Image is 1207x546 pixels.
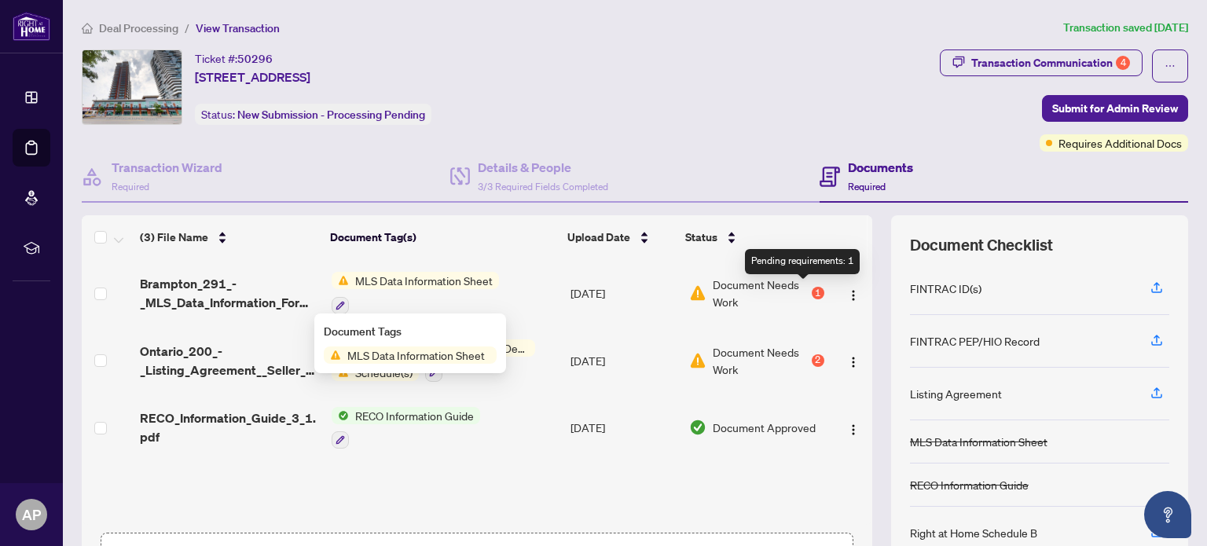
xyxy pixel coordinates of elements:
span: Document Needs Work [713,276,809,310]
img: Logo [847,356,860,368]
td: [DATE] [564,259,683,327]
span: Requires Additional Docs [1058,134,1182,152]
button: Status IconRECO Information Guide [332,407,480,449]
span: 50296 [237,52,273,66]
div: Listing Agreement [910,385,1002,402]
td: [DATE] [564,394,683,462]
div: 1 [812,287,824,299]
div: Pending requirements: 1 [745,249,860,274]
span: New Submission - Processing Pending [237,108,425,122]
span: MLS Data Information Sheet [349,272,499,289]
span: Deal Processing [99,21,178,35]
span: Document Needs Work [713,343,809,378]
th: Status [679,215,826,259]
img: Status Icon [324,346,341,364]
button: Logo [841,348,866,373]
th: Document Tag(s) [324,215,562,259]
button: Status IconMLS Data Information Sheet [332,272,499,314]
h4: Documents [848,158,913,177]
div: Status: [195,104,431,125]
img: IMG-W12350612_1.jpg [83,50,182,124]
img: logo [13,12,50,41]
div: Ticket #: [195,49,273,68]
span: Document Checklist [910,234,1053,256]
span: home [82,23,93,34]
div: 2 [812,354,824,367]
div: MLS Data Information Sheet [910,433,1047,450]
span: Submit for Admin Review [1052,96,1178,121]
button: Open asap [1144,491,1191,538]
span: View Transaction [196,21,280,35]
span: RECO Information Guide [349,407,480,424]
img: Document Status [689,419,706,436]
span: Upload Date [567,229,630,246]
article: Transaction saved [DATE] [1063,19,1188,37]
span: 3/3 Required Fields Completed [478,181,608,192]
img: Document Status [689,352,706,369]
span: (3) File Name [140,229,208,246]
div: 4 [1116,56,1130,70]
img: Status Icon [332,407,349,424]
span: ellipsis [1165,60,1176,71]
img: Logo [847,289,860,302]
span: RECO_Information_Guide_3_1.pdf [140,409,318,446]
th: Upload Date [561,215,678,259]
div: Transaction Communication [971,50,1130,75]
span: Status [685,229,717,246]
span: Brampton_291_-_MLS_Data_Information_Form_-_Condo_Co-op_Co-Ownership_Time_Share_-_Sale_3_1.pdf [140,274,318,312]
li: / [185,19,189,37]
span: Ontario_200_-_Listing_Agreement__Seller_Representation_Agreement__Authority_to_Offer_for_Sale_3.pdf [140,342,318,379]
div: Right at Home Schedule B [910,524,1037,541]
th: (3) File Name [134,215,324,259]
img: Logo [847,423,860,436]
div: FINTRAC PEP/HIO Record [910,332,1040,350]
h4: Transaction Wizard [112,158,222,177]
div: Document Tags [324,323,497,340]
span: MLS Data Information Sheet [341,346,491,364]
span: Required [848,181,886,192]
td: [DATE] [564,327,683,394]
span: AP [22,504,41,526]
span: Required [112,181,149,192]
button: Logo [841,280,866,306]
button: Logo [841,415,866,440]
div: FINTRAC ID(s) [910,280,981,297]
img: Status Icon [332,272,349,289]
button: Submit for Admin Review [1042,95,1188,122]
span: [STREET_ADDRESS] [195,68,310,86]
button: Transaction Communication4 [940,49,1143,76]
span: Document Approved [713,419,816,436]
h4: Details & People [478,158,608,177]
img: Document Status [689,284,706,302]
div: RECO Information Guide [910,476,1029,493]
